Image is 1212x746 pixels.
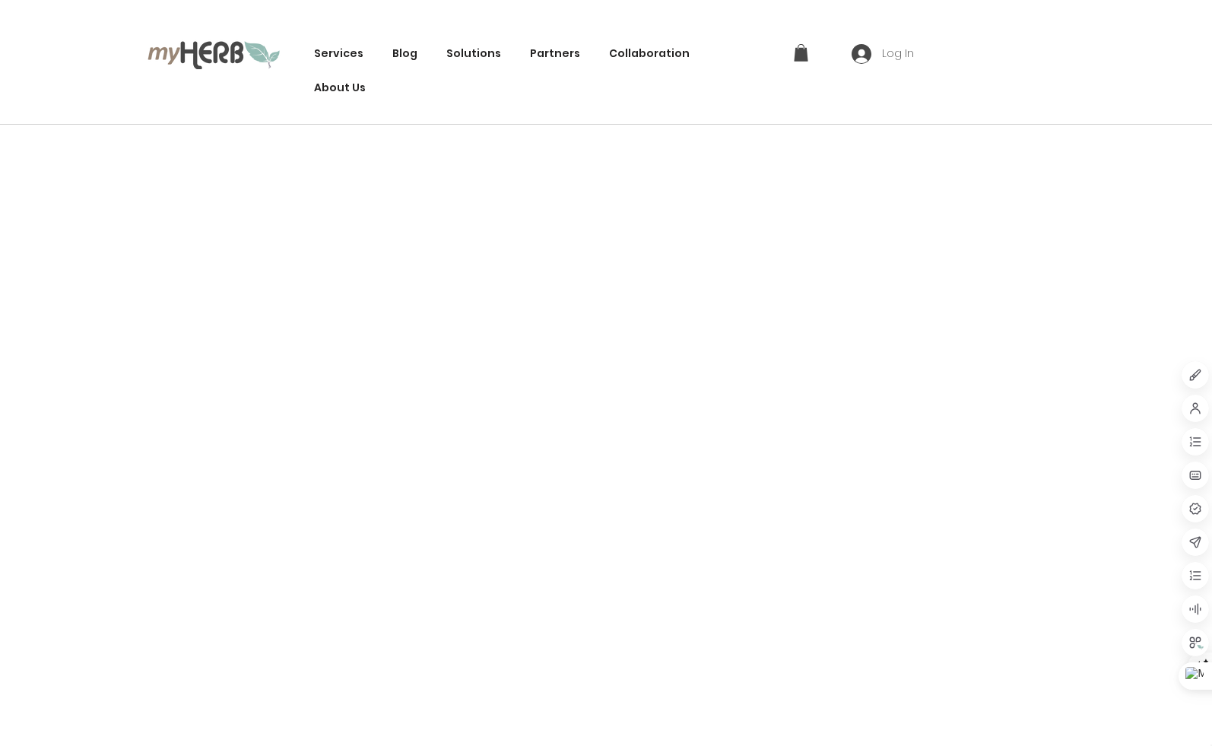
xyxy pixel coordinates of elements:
[877,46,919,62] span: Log In
[601,40,697,68] a: Collaboration
[314,80,366,96] span: About Us
[439,40,509,68] div: Solutions
[306,40,776,102] nav: Site
[314,46,363,62] span: Services
[306,40,371,68] a: Services
[392,46,417,62] span: Blog
[446,46,501,62] span: Solutions
[841,40,925,68] button: Log In
[306,74,373,102] a: About Us
[530,46,580,62] span: Partners
[385,40,425,68] a: Blog
[522,40,588,68] a: Partners
[609,46,690,62] span: Collaboration
[148,39,281,69] img: myHerb Logo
